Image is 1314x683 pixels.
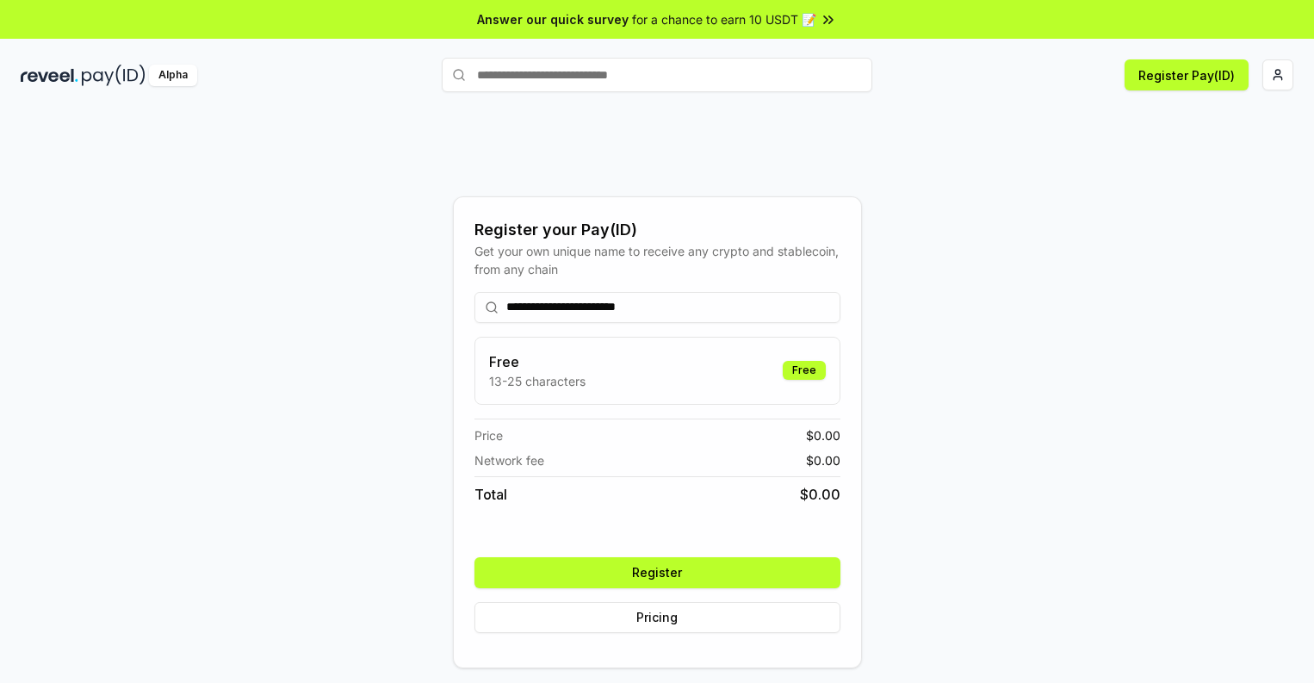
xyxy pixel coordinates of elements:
[474,242,840,278] div: Get your own unique name to receive any crypto and stablecoin, from any chain
[489,372,586,390] p: 13-25 characters
[477,10,629,28] span: Answer our quick survey
[800,484,840,505] span: $ 0.00
[489,351,586,372] h3: Free
[632,10,816,28] span: for a chance to earn 10 USDT 📝
[783,361,826,380] div: Free
[806,451,840,469] span: $ 0.00
[474,484,507,505] span: Total
[21,65,78,86] img: reveel_dark
[82,65,146,86] img: pay_id
[474,426,503,444] span: Price
[474,557,840,588] button: Register
[474,451,544,469] span: Network fee
[149,65,197,86] div: Alpha
[806,426,840,444] span: $ 0.00
[474,602,840,633] button: Pricing
[1125,59,1249,90] button: Register Pay(ID)
[474,218,840,242] div: Register your Pay(ID)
